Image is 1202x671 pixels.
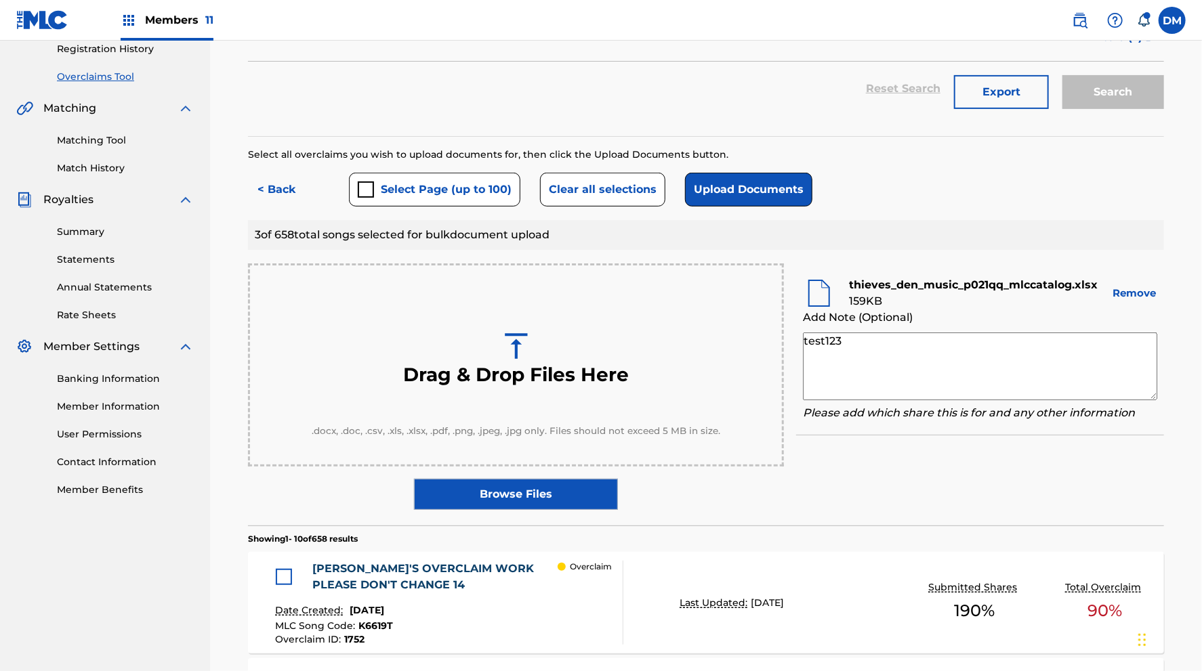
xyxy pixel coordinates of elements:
[1066,7,1094,34] a: Public Search
[178,192,194,208] img: expand
[57,483,194,497] a: Member Benefits
[248,173,329,207] button: < Back
[178,339,194,355] img: expand
[1102,7,1129,34] div: Help
[57,372,194,386] a: Banking Information
[349,173,520,207] button: Select Page (up to 100)
[57,161,194,175] a: Match History
[849,278,1098,291] b: thieves_den_music_p021qq_mlccatalog.xlsx
[43,339,140,355] span: Member Settings
[57,42,194,56] a: Registration History
[803,332,1157,400] textarea: test123
[57,280,194,295] a: Annual Statements
[57,308,194,322] a: Rate Sheets
[1072,12,1088,28] img: search
[803,309,1157,326] div: Add Note (Optional)
[57,253,194,267] a: Statements
[205,14,213,26] span: 11
[570,561,612,573] p: Overclaim
[751,597,785,609] span: [DATE]
[43,192,94,208] span: Royalties
[57,455,194,469] a: Contact Information
[403,363,629,387] h3: Drag & Drop Files Here
[43,100,96,116] span: Matching
[803,406,1135,419] i: Please add which share this is for and any other information
[350,604,385,616] span: [DATE]
[1088,599,1123,623] span: 90 %
[1137,14,1151,27] div: Notifications
[1111,286,1157,301] button: Remove
[1134,606,1202,671] iframe: Chat Widget
[1066,580,1145,594] p: Total Overclaim
[248,220,1164,250] div: 3 of 658 total songs selected for bulk document upload
[276,561,558,593] div: [PERSON_NAME]'S OVERCLAIM WORK PLEASE DON'T CHANGE 14
[929,580,1021,594] p: Submitted Shares
[276,603,347,618] p: Date Created:
[680,596,751,610] p: Last Updated:
[1107,12,1123,28] img: help
[57,225,194,239] a: Summary
[16,339,33,355] img: Member Settings
[57,399,194,414] a: Member Information
[57,133,194,148] a: Matching Tool
[16,192,33,208] img: Royalties
[499,329,533,363] img: upload
[685,173,812,207] button: Upload Documents
[312,424,720,437] span: .docx, .doc, .csv, .xls, .xlsx, .pdf, .png, .jpeg, .jpg only. Files should not exceed 5 MB in size.
[1159,7,1186,34] div: User Menu
[954,75,1049,109] button: Export
[540,173,665,207] button: Clear all selections
[178,100,194,116] img: expand
[414,479,618,510] label: Browse Files
[145,12,213,28] span: Members
[1138,620,1146,660] div: Drag
[16,10,68,30] img: MLC Logo
[248,148,1164,162] div: Select all overclaims you wish to upload documents for, then click the Upload Documents button.
[16,100,33,116] img: Matching
[57,427,194,441] a: User Permissions
[57,70,194,84] a: Overclaims Tool
[248,533,358,545] p: Showing 1 - 10 of 658 results
[276,633,345,645] span: Overclaim ID :
[121,12,137,28] img: Top Rightsholders
[803,277,835,309] img: file-icon
[955,599,995,623] span: 190 %
[359,620,394,632] span: K6619T
[345,633,365,645] span: 1752
[276,620,359,632] span: MLC Song Code :
[849,293,1098,309] div: 159 KB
